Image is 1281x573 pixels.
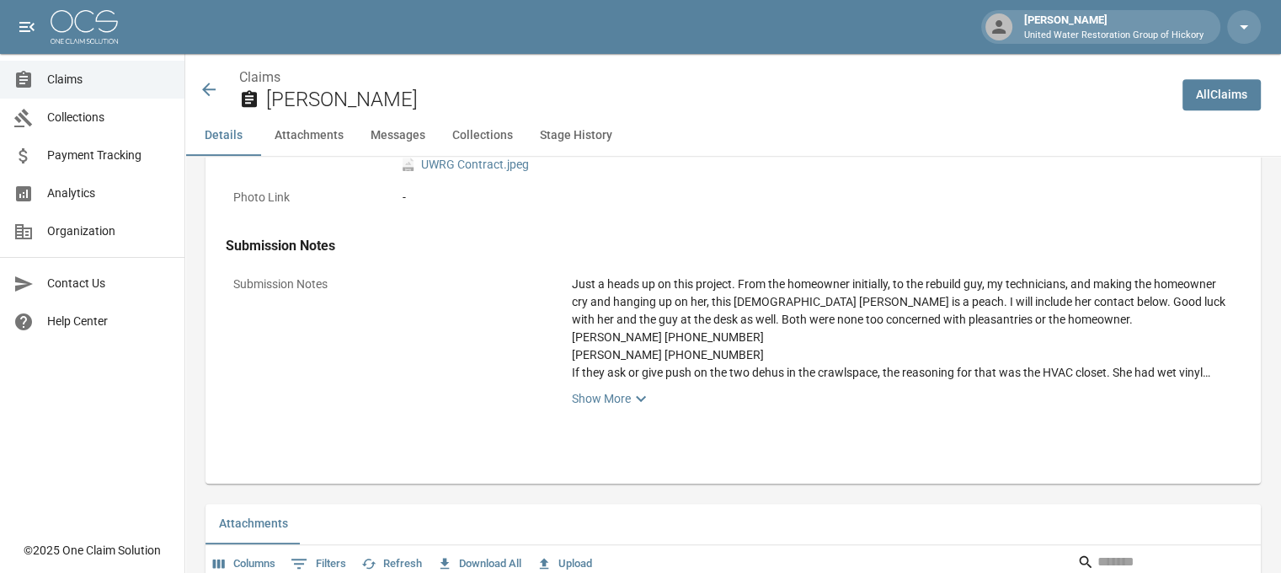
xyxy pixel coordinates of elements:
[51,10,118,44] img: ocs-logo-white-transparent.png
[1017,12,1210,42] div: [PERSON_NAME]
[403,156,529,174] a: jpegUWRG Contract.jpeg
[226,268,564,301] p: Submission Notes
[403,189,726,206] div: -
[572,388,1233,409] a: Show More
[47,147,171,164] span: Payment Tracking
[185,115,1281,156] div: anchor tabs
[226,181,395,214] p: Photo Link
[47,222,171,240] span: Organization
[24,542,161,559] div: © 2025 One Claim Solution
[226,238,1241,254] h4: Submission Notes
[439,115,526,156] button: Collections
[47,185,171,202] span: Analytics
[47,313,171,330] span: Help Center
[205,504,302,544] button: Attachments
[47,71,171,88] span: Claims
[1182,79,1261,110] a: AllClaims
[47,275,171,292] span: Contact Us
[47,109,171,126] span: Collections
[357,115,439,156] button: Messages
[261,115,357,156] button: Attachments
[205,504,1261,544] div: related-list tabs
[572,276,1233,382] div: Just a heads up on this project. From the homeowner initially, to the rebuild guy, my technicians...
[185,115,261,156] button: Details
[239,67,1169,88] nav: breadcrumb
[266,88,1169,112] h2: [PERSON_NAME]
[526,115,626,156] button: Stage History
[1024,29,1204,43] p: United Water Restoration Group of Hickory
[239,69,280,85] a: Claims
[10,10,44,44] button: open drawer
